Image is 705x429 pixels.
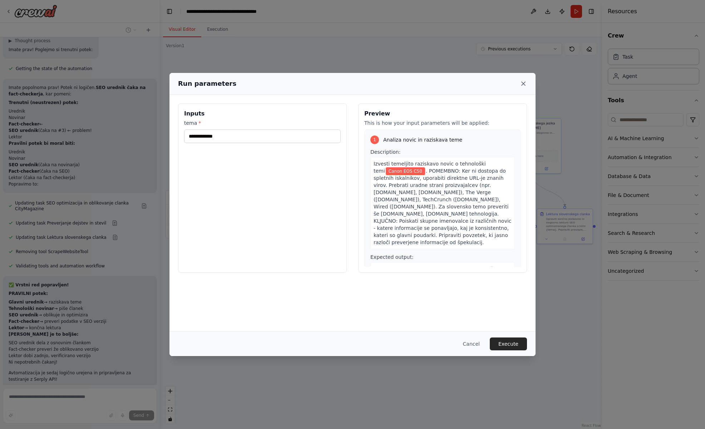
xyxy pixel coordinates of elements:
[457,337,485,350] button: Cancel
[374,161,486,174] span: Izvesti temeljito raziskavo novic o tehnološki temi
[364,119,521,127] p: This is how your input parameters will be applied:
[364,109,521,118] h3: Preview
[370,254,414,260] span: Expected output:
[370,135,379,144] div: 1
[370,149,400,155] span: Description:
[184,119,341,127] label: tema
[386,167,425,175] span: Variable: tema
[490,337,527,350] button: Execute
[374,266,501,300] span: Temeljita analiza s skupnimi imenovalci iz različnih virov, ločene preverjene informacije od špek...
[374,168,512,245] span: . POMEMBNO: Ker ni dostopa do spletnih iskalnikov, uporabiti direktne URL-je znanih virov. Prebra...
[383,136,462,143] span: Analiza novic in raziskava teme
[178,79,236,89] h2: Run parameters
[184,109,341,118] h3: Inputs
